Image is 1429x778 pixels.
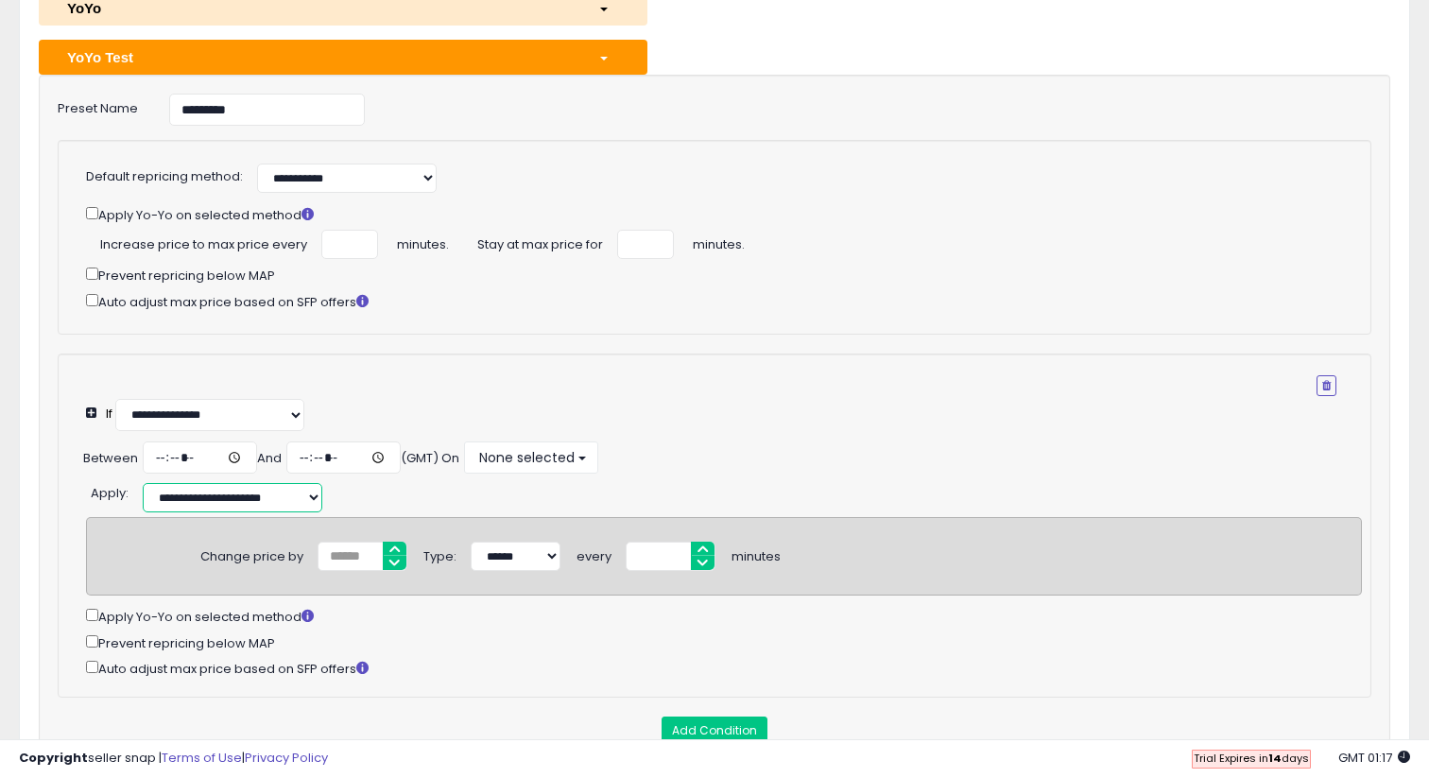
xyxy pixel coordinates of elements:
div: every [577,542,611,566]
strong: Copyright [19,749,88,767]
div: Auto adjust max price based on SFP offers [86,290,1336,312]
b: 14 [1268,751,1282,766]
div: Apply Yo-Yo on selected method [86,203,1336,225]
div: Type: [423,542,456,566]
button: None selected [464,441,598,474]
span: Apply [91,484,126,502]
span: None selected [476,448,575,467]
div: And [257,450,282,468]
a: Terms of Use [162,749,242,767]
label: Preset Name [43,94,155,118]
span: Stay at max price for [477,230,603,254]
div: YoYo Test [53,47,584,67]
div: Prevent repricing below MAP [86,264,1336,285]
a: Privacy Policy [245,749,328,767]
span: Increase price to max price every [100,230,307,254]
div: Prevent repricing below MAP [86,631,1362,653]
span: 2025-08-10 01:17 GMT [1338,749,1410,767]
span: Trial Expires in days [1194,751,1309,766]
div: minutes [732,542,781,566]
span: minutes. [693,230,745,254]
div: : [91,478,129,503]
div: Apply Yo-Yo on selected method [86,605,1362,627]
button: YoYo Test [39,40,647,75]
div: seller snap | | [19,750,328,768]
div: Auto adjust max price based on SFP offers [86,657,1362,679]
div: (GMT) On [401,450,459,468]
div: Between [83,450,138,468]
i: Remove Condition [1322,380,1331,391]
div: Change price by [200,542,303,566]
label: Default repricing method: [86,168,243,186]
span: minutes. [397,230,449,254]
button: Add Condition [662,717,767,745]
